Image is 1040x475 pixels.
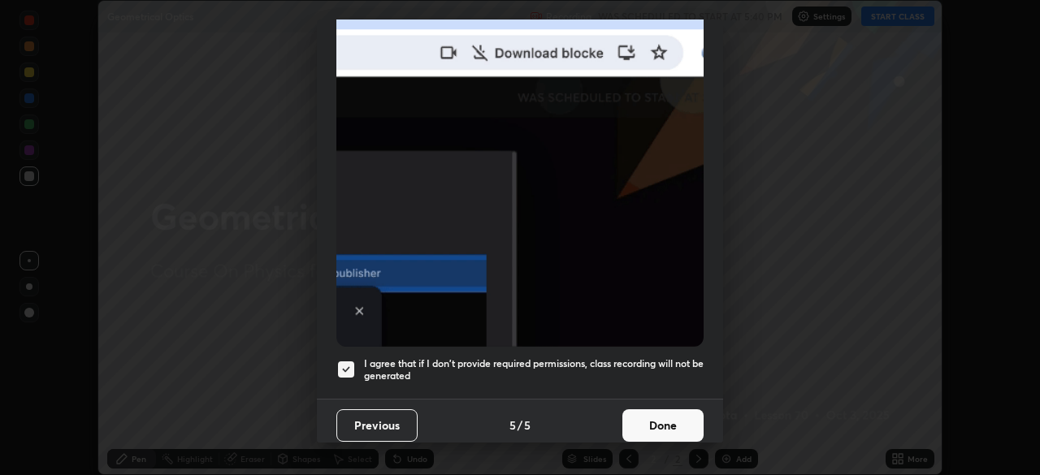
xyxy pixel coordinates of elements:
[364,357,704,382] h5: I agree that if I don't provide required permissions, class recording will not be generated
[524,417,531,434] h4: 5
[622,409,704,442] button: Done
[336,409,418,442] button: Previous
[509,417,516,434] h4: 5
[518,417,522,434] h4: /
